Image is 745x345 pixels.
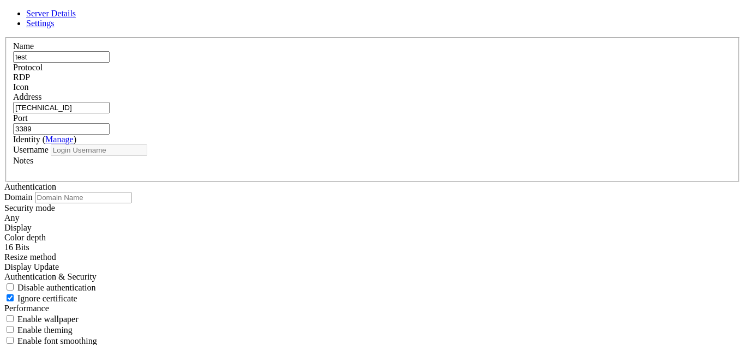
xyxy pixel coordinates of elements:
label: Username [13,145,49,154]
div: Any [4,213,741,223]
label: Security mode [4,203,55,213]
input: Disable authentication [7,283,14,290]
div: 16 Bits [4,243,741,252]
span: 16 Bits [4,243,29,252]
input: Domain Name [35,192,131,203]
label: Authentication & Security [4,272,97,281]
label: If set to true, enables use of theming of windows and controls. [4,325,73,335]
span: Enable wallpaper [17,314,79,324]
span: ( ) [43,135,76,144]
span: Any [4,213,20,222]
input: Enable wallpaper [7,315,14,322]
label: If set to true, the certificate returned by the server will be ignored, even if that certificate ... [4,294,77,303]
input: Enable font smoothing [7,337,14,344]
input: Host Name or IP [13,102,110,113]
label: Port [13,113,28,123]
label: If set to true, authentication will be disabled. Note that this refers to authentication that tak... [4,283,96,292]
label: Display [4,223,32,232]
input: Login Username [51,144,147,156]
a: Server Details [26,9,76,18]
label: Address [13,92,41,101]
span: Disable authentication [17,283,96,292]
label: Name [13,41,34,51]
label: The color depth to request, in bits-per-pixel. [4,233,46,242]
input: Ignore certificate [7,294,14,301]
div: Display Update [4,262,741,272]
label: Icon [13,82,28,92]
span: Ignore certificate [17,294,77,303]
a: Settings [26,19,55,28]
span: Display Update [4,262,59,271]
label: Domain [4,192,33,202]
input: Server Name [13,51,110,63]
label: Protocol [13,63,43,72]
input: Port Number [13,123,110,135]
label: Performance [4,304,49,313]
span: Enable theming [17,325,73,335]
span: RDP [13,72,30,82]
div: RDP [13,72,732,82]
a: Manage [45,135,74,144]
label: If set to true, enables rendering of the desktop wallpaper. By default, wallpaper will be disable... [4,314,79,324]
label: Display Update channel added with RDP 8.1 to signal the server when the client display size has c... [4,252,56,262]
label: Authentication [4,182,56,191]
label: Identity [13,135,76,144]
label: Notes [13,156,33,165]
input: Enable theming [7,326,14,333]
